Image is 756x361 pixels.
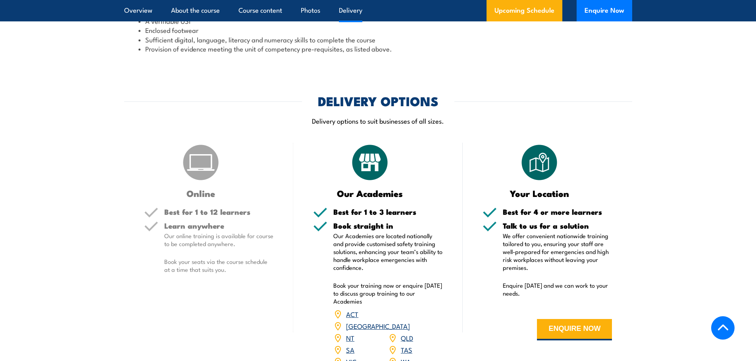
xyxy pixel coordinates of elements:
p: Enquire [DATE] and we can work to your needs. [503,281,612,297]
li: Enclosed footwear [139,25,618,34]
a: NT [346,333,354,342]
h3: Your Location [483,189,596,198]
p: We offer convenient nationwide training tailored to you, ensuring your staff are well-prepared fo... [503,232,612,271]
p: Book your training now or enquire [DATE] to discuss group training to our Academies [333,281,443,305]
p: Our online training is available for course to be completed anywhere. [164,232,274,248]
p: Delivery options to suit businesses of all sizes. [124,116,632,125]
a: [GEOGRAPHIC_DATA] [346,321,410,330]
h3: Our Academies [313,189,427,198]
h5: Talk to us for a solution [503,222,612,229]
h3: Online [144,189,258,198]
a: TAS [401,345,412,354]
h2: DELIVERY OPTIONS [318,95,439,106]
button: ENQUIRE NOW [537,319,612,340]
h5: Book straight in [333,222,443,229]
h5: Best for 4 or more learners [503,208,612,216]
h5: Best for 1 to 3 learners [333,208,443,216]
p: Book your seats via the course schedule at a time that suits you. [164,258,274,273]
p: Our Academies are located nationally and provide customised safety training solutions, enhancing ... [333,232,443,271]
h5: Learn anywhere [164,222,274,229]
a: QLD [401,333,413,342]
li: Sufficient digital, language, literacy and numeracy skills to complete the course [139,35,618,44]
h5: Best for 1 to 12 learners [164,208,274,216]
li: Provision of evidence meeting the unit of competency pre-requisites, as listed above. [139,44,618,53]
a: ACT [346,309,358,319]
a: SA [346,345,354,354]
